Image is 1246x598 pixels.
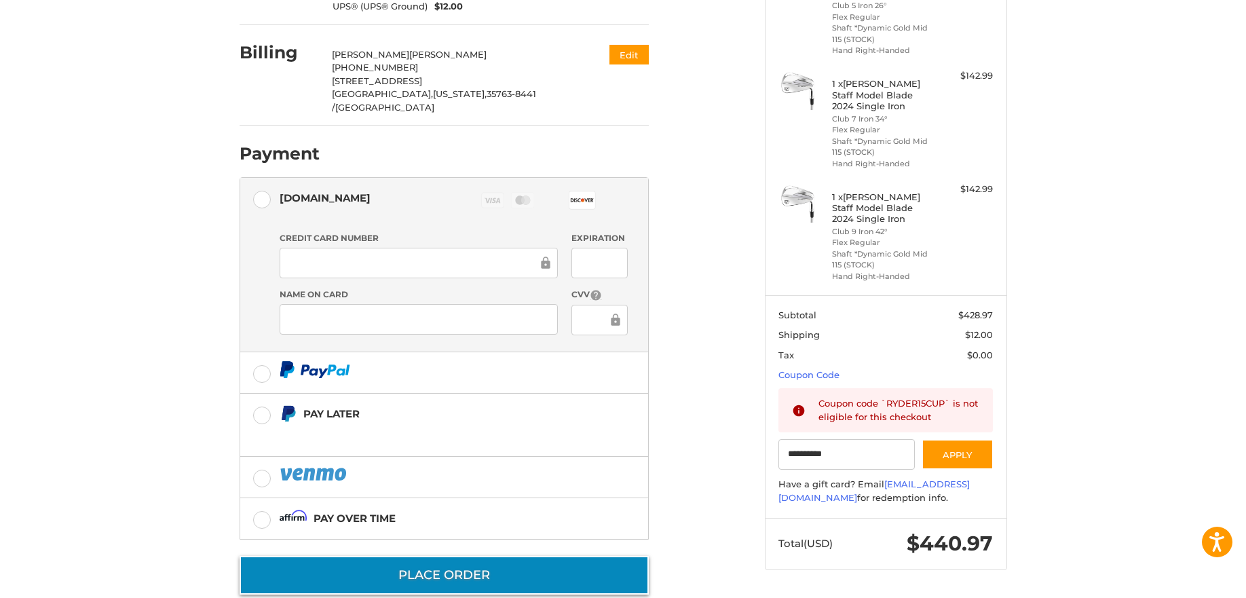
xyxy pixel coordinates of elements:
[778,369,839,380] a: Coupon Code
[609,45,649,64] button: Edit
[280,466,349,483] img: PayPal icon
[409,49,487,60] span: [PERSON_NAME]
[571,288,628,301] label: CVV
[303,403,563,425] div: Pay Later
[832,191,936,225] h4: 1 x [PERSON_NAME] Staff Model Blade 2024 Single Iron
[832,113,936,125] li: Club 7 Iron 34°
[778,478,993,504] div: Have a gift card? Email for redemption info.
[965,329,993,340] span: $12.00
[832,248,936,271] li: Shaft *Dynamic Gold Mid 115 (STOCK)
[922,439,994,470] button: Apply
[832,78,936,111] h4: 1 x [PERSON_NAME] Staff Model Blade 2024 Single Iron
[240,143,320,164] h2: Payment
[832,22,936,45] li: Shaft *Dynamic Gold Mid 115 (STOCK)
[832,158,936,170] li: Hand Right-Handed
[832,12,936,23] li: Flex Regular
[832,136,936,158] li: Shaft *Dynamic Gold Mid 115 (STOCK)
[280,428,563,440] iframe: PayPal Message 1
[280,288,558,301] label: Name on Card
[240,556,649,595] button: Place Order
[967,350,993,360] span: $0.00
[778,329,820,340] span: Shipping
[240,42,319,63] h2: Billing
[939,183,993,196] div: $142.99
[958,310,993,320] span: $428.97
[280,361,350,378] img: PayPal icon
[778,479,970,503] a: [EMAIL_ADDRESS][DOMAIN_NAME]
[832,226,936,238] li: Club 9 Iron 42°
[832,271,936,282] li: Hand Right-Handed
[332,88,433,99] span: [GEOGRAPHIC_DATA],
[332,62,418,73] span: [PHONE_NUMBER]
[778,350,794,360] span: Tax
[832,45,936,56] li: Hand Right-Handed
[280,232,558,244] label: Credit Card Number
[433,88,487,99] span: [US_STATE],
[332,49,409,60] span: [PERSON_NAME]
[778,439,915,470] input: Gift Certificate or Coupon Code
[818,397,980,424] div: Coupon code `RYDER15CUP` is not eligible for this checkout
[280,405,297,422] img: Pay Later icon
[332,88,536,113] span: 35763-8441 /
[280,510,307,527] img: Affirm icon
[778,310,816,320] span: Subtotal
[571,232,628,244] label: Expiration
[907,531,993,556] span: $440.97
[832,237,936,248] li: Flex Regular
[280,187,371,209] div: [DOMAIN_NAME]
[335,102,434,113] span: [GEOGRAPHIC_DATA]
[832,124,936,136] li: Flex Regular
[314,507,396,529] div: Pay over time
[939,69,993,83] div: $142.99
[778,537,833,550] span: Total (USD)
[332,75,422,86] span: [STREET_ADDRESS]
